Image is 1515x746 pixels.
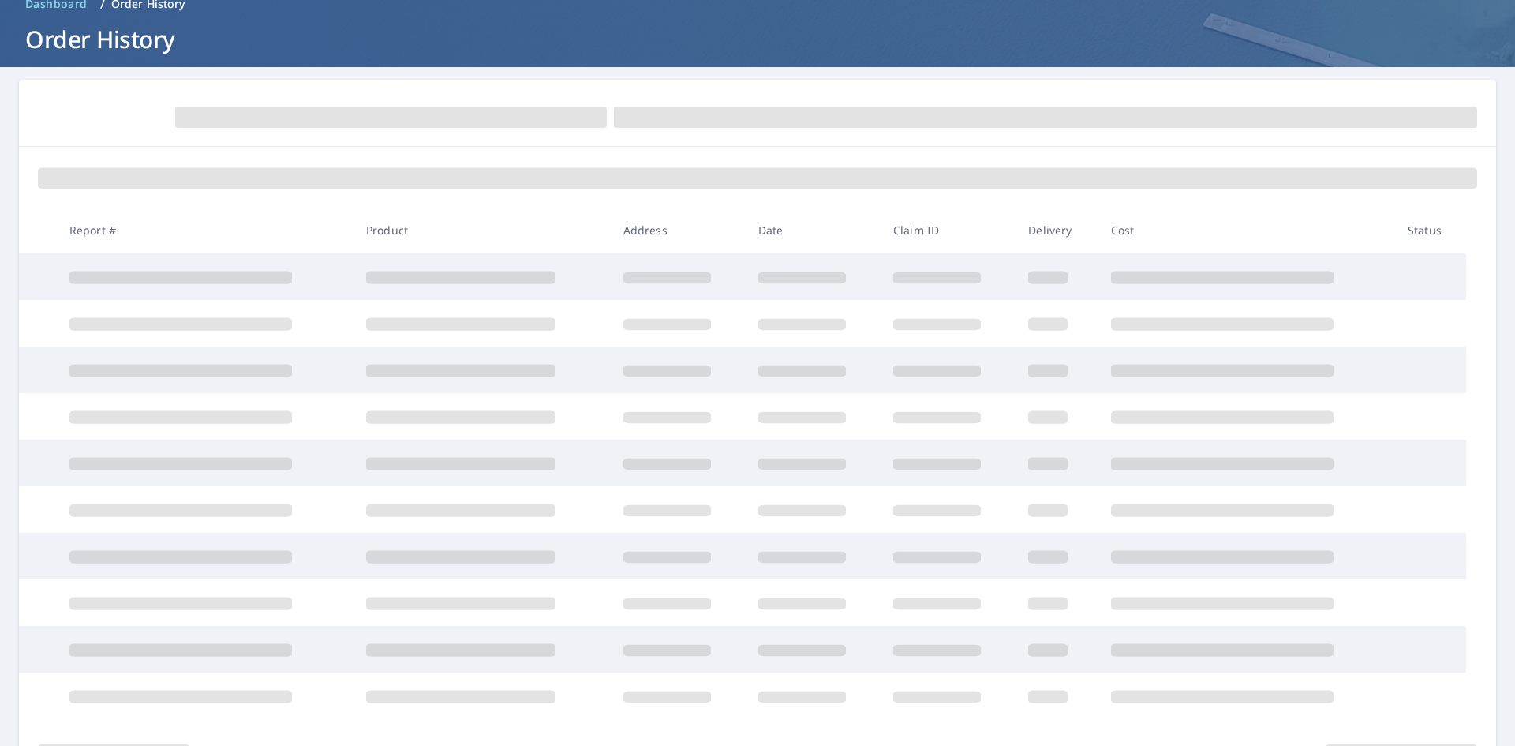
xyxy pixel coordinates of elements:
th: Cost [1098,207,1395,253]
th: Product [353,207,611,253]
th: Status [1395,207,1466,253]
th: Address [611,207,746,253]
th: Report # [57,207,353,253]
th: Date [746,207,881,253]
h1: Order History [19,23,1496,55]
th: Delivery [1016,207,1098,253]
th: Claim ID [881,207,1016,253]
